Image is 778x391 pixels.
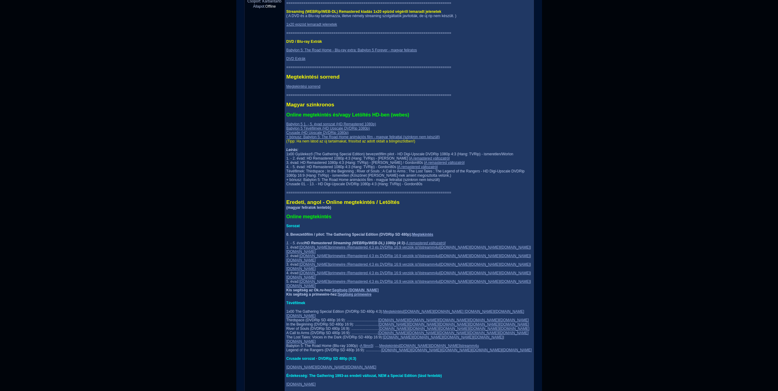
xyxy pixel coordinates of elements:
a: [DOMAIN_NAME] [379,326,408,331]
a: [DOMAIN_NAME] [470,271,500,275]
a: [DOMAIN_NAME] [469,331,498,335]
a: [DOMAIN_NAME] [378,322,408,326]
span: Sorozat [286,224,300,228]
div: Állapot: [246,3,283,9]
span: DVD / Blu-ray Extrák [286,39,322,44]
a: [DOMAIN_NAME] [440,262,469,267]
b: HD Remastered Streaming (WEBRip/WEB-DL) 1080p (4:3) [305,241,405,245]
a: Megtekintési sorrend [286,84,320,89]
a: [DOMAIN_NAME] [472,348,501,352]
a: [DOMAIN_NAME] [470,254,500,258]
b: Kis segítség az Ok.ru-hoz: [286,288,379,292]
a: primewire (Remastered 4:3 és DVDRip 16:9 verziók is!) [330,254,420,258]
a: [DOMAIN_NAME] [469,318,499,322]
a: DVD Extrák [286,57,306,61]
a: [DOMAIN_NAME] [439,331,468,335]
a: [DOMAIN_NAME] [299,262,329,267]
span: Magyar szinkronos [286,101,334,108]
a: Segítség [DOMAIN_NAME] [332,288,379,292]
a: [DOMAIN_NAME] [500,318,529,322]
a: [DOMAIN_NAME] [383,335,412,339]
span: (Tipp: Ha nem látod az új tartalmakat, frissítsd az adott oldalt a böngésződben!) [286,139,415,143]
span: Érdekesség: The Gathering 1993-as eredeti változat, NEM a Special Edition (lásd fentebb) [286,374,442,378]
b: 0. Bevezetőfilm / pilot: The Gathering Special Edition (DVDRip SD 480p): [286,232,433,237]
a: [DOMAIN_NAME] [DOMAIN_NAME] [434,309,494,314]
a: Megtekintés [412,232,433,237]
a: [DOMAIN_NAME] [501,279,530,284]
b: (magyar feliratok lentebb) [286,205,331,210]
a: [DOMAIN_NAME] [299,245,329,249]
a: [DOMAIN_NAME] [501,262,530,267]
a: Babylon 5 1. - 5. évad sorozat (HD Remastered 1080p)Babylon 5 Tévéfilmek (HD Upscale DVDRip 1080p... [286,122,440,139]
a: [DOMAIN_NAME] [286,249,316,254]
a: [DOMAIN_NAME] [299,254,329,258]
a: [DOMAIN_NAME] [439,322,468,326]
a: [DOMAIN_NAME] [404,309,433,314]
a: A remastered változatról [406,241,446,245]
a: streamm4u [461,344,479,348]
a: 1x20 epizód lemaradt jelenetek [286,22,337,27]
a: [DOMAIN_NAME] [502,348,532,352]
a: A remastered változatról [425,160,464,165]
span: Tévéfilmek [286,301,305,305]
a: [DOMAIN_NAME] [501,254,530,258]
a: [DOMAIN_NAME] [381,348,411,352]
a: [DOMAIN_NAME] [470,279,500,284]
a: [DOMAIN_NAME] [378,318,407,322]
a: [DOMAIN_NAME] [400,344,429,348]
a: [DOMAIN_NAME] [440,245,469,249]
a: [DOMAIN_NAME] [501,271,530,275]
a: [DOMAIN_NAME] [286,275,316,279]
a: [DOMAIN_NAME] [408,331,438,335]
a: [DOMAIN_NAME] [439,318,468,322]
a: [DOMAIN_NAME] [413,335,443,339]
a: Megtekintés [383,309,403,314]
b: Leírás: [286,148,298,152]
a: [DOMAIN_NAME] [442,348,471,352]
a: [DOMAIN_NAME] [470,326,499,331]
a: [DOMAIN_NAME] [286,382,316,386]
a: [DOMAIN_NAME] [470,262,500,267]
a: [DOMAIN_NAME] [499,331,529,335]
a: [DOMAIN_NAME] [474,335,503,339]
a: [DOMAIN_NAME] [DOMAIN_NAME] [286,309,524,318]
a: primewire (Remastered 4:3 és DVDRip 16:9 verziók is!) [330,271,420,275]
a: primewire (Remastered 4:3 és DVDRip 16:9 verziók is!) [330,279,420,284]
a: [DOMAIN_NAME] [440,271,469,275]
i: 1. - 5. évad [286,241,405,245]
a: [DOMAIN_NAME] [286,267,316,271]
a: [DOMAIN_NAME] [347,365,376,369]
a: [DOMAIN_NAME] [299,279,329,284]
a: [DOMAIN_NAME] [470,245,500,249]
a: Babylon 5: The Road Home - Blu-ray extra: Babylon 5 Forever - magyar feliratos [286,48,417,52]
span: Online megtekintés és/vagy Letöltés HD-ben (webes) [286,112,409,117]
a: streamm4u [421,262,439,267]
a: streamm4u [421,254,439,258]
span: Megtekintési sorrend [286,74,340,80]
b: Kis segítség a primewire-hez: [286,292,372,297]
a: streamm4u [421,271,439,275]
a: [DOMAIN_NAME] [440,326,469,331]
a: Segítség primewire [338,292,371,297]
span: Offline [265,4,276,9]
a: [DOMAIN_NAME] [444,335,473,339]
a: [DOMAIN_NAME] [286,258,316,262]
a: [DOMAIN_NAME] [500,322,529,326]
a: primewire (Remastered 4:3 és DVDRip 16:9 verziók is!) [330,262,420,267]
a: Megtekintés [379,344,399,348]
a: [DOMAIN_NAME] [430,344,459,348]
a: [DOMAIN_NAME] [440,279,469,284]
a: [DOMAIN_NAME] [378,331,407,335]
a: [DOMAIN_NAME] [299,271,329,275]
a: [DOMAIN_NAME] [317,365,346,369]
a: streamm4u [421,245,439,249]
a: A remastered változatról [398,165,437,169]
a: A remastered változatról [410,156,450,160]
a: [DOMAIN_NAME] [409,322,438,326]
a: [DOMAIN_NAME] [286,365,316,369]
a: [DOMAIN_NAME] [469,322,499,326]
span: Online megtekintés [286,214,332,219]
a: [DOMAIN_NAME] [440,254,469,258]
a: [DOMAIN_NAME] [409,326,438,331]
